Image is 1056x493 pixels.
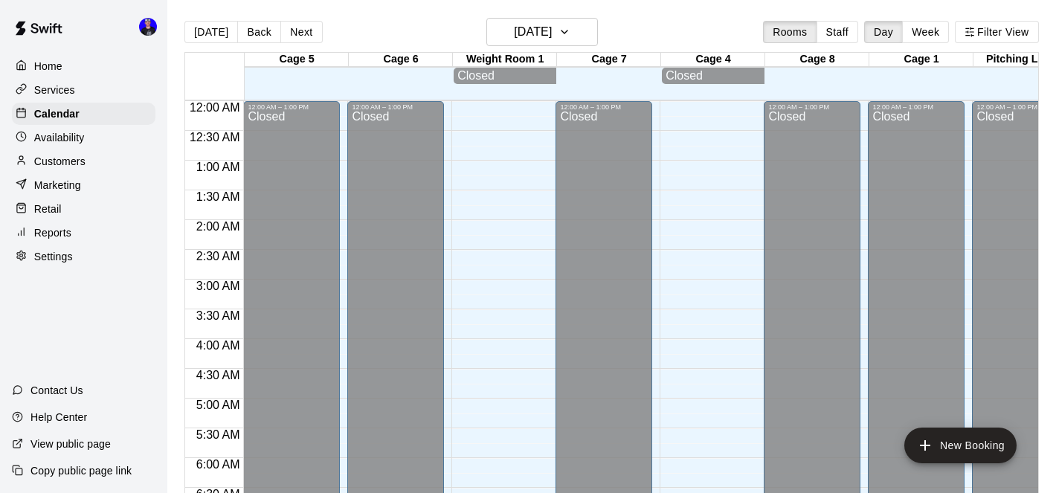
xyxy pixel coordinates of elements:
button: Next [280,21,322,43]
button: Staff [817,21,859,43]
div: Cage 5 [245,53,349,67]
div: Cage 4 [661,53,765,67]
a: Availability [12,126,155,149]
button: Week [902,21,949,43]
button: Back [237,21,281,43]
p: Availability [34,130,85,145]
div: Cage 1 [869,53,973,67]
a: Customers [12,150,155,173]
a: Calendar [12,103,155,125]
p: View public page [30,436,111,451]
div: Tyler LeClair [136,12,167,42]
span: 12:30 AM [186,131,244,144]
div: 12:00 AM – 1:00 PM [560,103,648,111]
button: Rooms [763,21,817,43]
div: 12:00 AM – 1:00 PM [248,103,335,111]
p: Calendar [34,106,80,121]
button: add [904,428,1017,463]
p: Copy public page link [30,463,132,478]
p: Marketing [34,178,81,193]
p: Reports [34,225,71,240]
div: Weight Room 1 [453,53,557,67]
span: 3:30 AM [193,309,244,322]
p: Customers [34,154,86,169]
div: Cage 8 [765,53,869,67]
img: Tyler LeClair [139,18,157,36]
span: 6:00 AM [193,458,244,471]
p: Home [34,59,62,74]
button: Filter View [955,21,1038,43]
span: 5:00 AM [193,399,244,411]
p: Contact Us [30,383,83,398]
p: Settings [34,249,73,264]
a: Home [12,55,155,77]
span: 4:00 AM [193,339,244,352]
a: Marketing [12,174,155,196]
div: Closed [666,69,761,83]
a: Reports [12,222,155,244]
span: 1:30 AM [193,190,244,203]
div: 12:00 AM – 1:00 PM [872,103,960,111]
div: 12:00 AM – 1:00 PM [352,103,440,111]
button: [DATE] [486,18,598,46]
span: 2:30 AM [193,250,244,262]
button: Day [864,21,903,43]
p: Services [34,83,75,97]
span: 4:30 AM [193,369,244,381]
a: Settings [12,245,155,268]
span: 3:00 AM [193,280,244,292]
span: 12:00 AM [186,101,244,114]
div: Cage 6 [349,53,453,67]
button: [DATE] [184,21,238,43]
span: 2:00 AM [193,220,244,233]
h6: [DATE] [514,22,552,42]
div: Cage 7 [557,53,661,67]
span: 5:30 AM [193,428,244,441]
p: Retail [34,202,62,216]
div: Closed [457,69,553,83]
a: Services [12,79,155,101]
p: Help Center [30,410,87,425]
span: 1:00 AM [193,161,244,173]
a: Retail [12,198,155,220]
div: 12:00 AM – 1:00 PM [768,103,856,111]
